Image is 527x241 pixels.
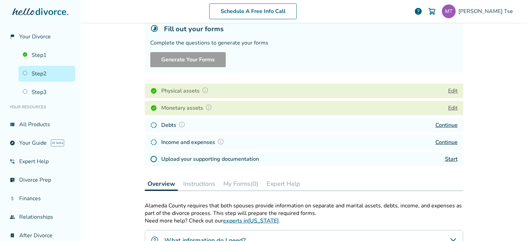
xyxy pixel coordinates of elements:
button: My Forms(0) [221,177,261,191]
a: Start [445,155,458,163]
span: flag_2 [10,34,15,39]
img: Question Mark [217,138,224,145]
iframe: Chat Widget [493,208,527,241]
img: Cart [428,7,436,15]
a: view_listAll Products [5,117,75,132]
h4: Income and expenses [161,138,226,147]
span: explore [10,140,15,146]
span: group [10,214,15,220]
p: Need more help? Check out our . [145,217,463,225]
a: Step1 [19,47,75,63]
button: Instructions [180,177,218,191]
div: Complete the questions to generate your forms [150,39,458,47]
img: Question Mark [205,104,212,111]
a: Schedule A Free Info Call [209,3,297,19]
a: groupRelationships [5,209,75,225]
span: Your Divorce [19,33,51,40]
span: list_alt_check [10,177,15,183]
img: Completed [150,105,157,111]
h5: Fill out your forms [164,24,224,34]
img: Question Mark [202,87,209,94]
img: Completed [150,87,157,94]
img: In Progress [150,139,157,146]
button: Expert Help [264,177,303,191]
p: Alameda County requires that both spouses provide information on separate and marital assets, deb... [145,202,463,217]
a: Step2 [19,66,75,82]
span: [PERSON_NAME] Tse [458,8,516,15]
a: Continue [435,121,458,129]
a: help [414,7,422,15]
a: Continue [435,138,458,146]
span: view_list [10,122,15,127]
h4: Debts [161,121,187,130]
a: list_alt_checkDivorce Prep [5,172,75,188]
button: Overview [145,177,178,191]
span: phone_in_talk [10,159,15,164]
span: bookmark_check [10,233,15,238]
li: Your Resources [5,100,75,114]
h4: Upload your supporting documentation [161,155,259,163]
h4: Monetary assets [161,104,214,112]
button: Edit [448,87,458,95]
img: tserefina@gmail.com [442,4,456,18]
h4: Physical assets [161,86,211,95]
span: AI beta [51,140,64,146]
span: attach_money [10,196,15,201]
a: experts in[US_STATE] [223,217,279,225]
a: phone_in_talkExpert Help [5,154,75,169]
button: Generate Your Forms [150,52,226,67]
img: Not Started [150,156,157,162]
a: flag_2Your Divorce [5,29,75,45]
img: In Progress [150,122,157,129]
a: attach_moneyFinances [5,191,75,206]
a: Step3 [19,84,75,100]
button: Edit [448,104,458,112]
a: exploreYour GuideAI beta [5,135,75,151]
img: Question Mark [178,121,185,128]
